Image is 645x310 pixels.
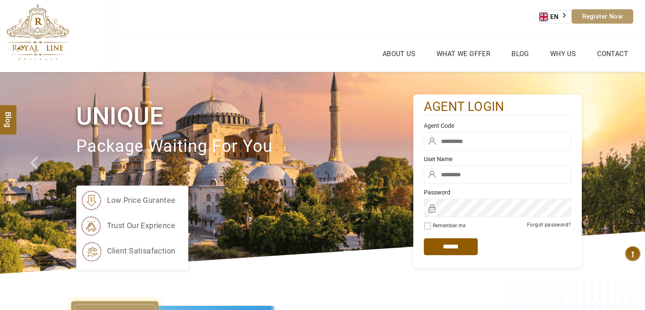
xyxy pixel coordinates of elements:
[80,215,176,236] li: trust our exprience
[539,11,571,23] a: EN
[424,188,571,197] label: Password
[509,48,531,60] a: Blog
[424,155,571,163] label: User Name
[19,72,52,274] a: Check next prev
[380,48,418,60] a: About Us
[434,48,492,60] a: What we Offer
[539,10,572,24] aside: Language selected: English
[433,223,466,229] label: Remember me
[6,4,69,61] img: The Royal Line Holidays
[424,99,571,115] h2: agent login
[76,100,413,132] h1: Unique
[548,48,578,60] a: Why Us
[527,222,571,228] a: Forgot password?
[424,121,571,130] label: Agent Code
[80,190,176,211] li: low price gurantee
[613,72,645,274] a: Check next image
[76,132,413,161] p: package waiting for you
[80,240,176,261] li: client satisafaction
[595,48,630,60] a: Contact
[539,10,572,24] div: Language
[3,111,14,119] span: Blog
[572,9,633,24] a: Register Now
